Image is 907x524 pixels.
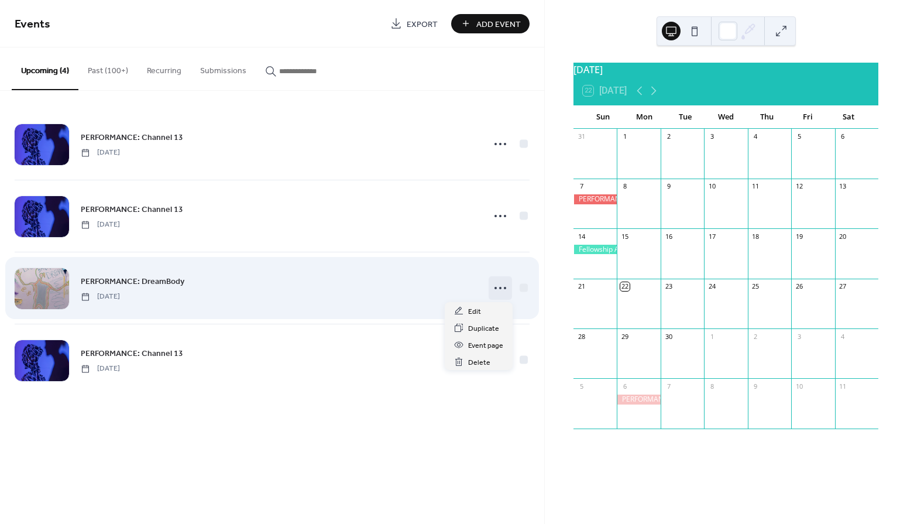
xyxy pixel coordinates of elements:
div: 5 [795,132,803,141]
button: Submissions [191,47,256,89]
div: 26 [795,282,803,291]
span: [DATE] [81,292,120,302]
div: PERFORMANCE: Channel 13 [617,395,660,405]
div: 3 [795,332,803,341]
span: [DATE] [81,220,120,230]
div: Sun [583,105,624,129]
a: PERFORMANCE: Channel 13 [81,131,183,144]
div: 7 [664,382,673,391]
div: Fellowship Application Closes [573,245,617,255]
span: PERFORMANCE: Channel 13 [81,204,183,216]
div: 2 [751,332,760,341]
div: 6 [839,132,847,141]
span: [DATE] [81,364,120,374]
a: Export [382,14,446,33]
div: 4 [839,332,847,341]
span: PERFORMANCE: Channel 13 [81,132,183,144]
span: Export [407,18,438,30]
button: Add Event [451,14,530,33]
div: 14 [577,232,586,241]
div: Wed [706,105,747,129]
div: 31 [577,132,586,141]
div: 11 [839,382,847,391]
span: PERFORMANCE: Channel 13 [81,348,183,360]
div: 9 [751,382,760,391]
div: 30 [664,332,673,341]
div: 15 [620,232,629,241]
span: Edit [468,306,481,318]
div: 17 [707,232,716,241]
div: 1 [620,132,629,141]
div: 25 [751,282,760,291]
button: Recurring [138,47,191,89]
div: 8 [620,182,629,191]
div: [DATE] [573,63,878,77]
div: 11 [751,182,760,191]
div: 23 [664,282,673,291]
div: 10 [707,182,716,191]
div: 7 [577,182,586,191]
div: 8 [707,382,716,391]
div: 24 [707,282,716,291]
div: Sat [828,105,869,129]
span: [DATE] [81,148,120,158]
div: Mon [624,105,665,129]
div: 22 [620,282,629,291]
div: Fri [787,105,828,129]
span: Event page [468,340,503,352]
div: 4 [751,132,760,141]
div: 21 [577,282,586,291]
div: 1 [707,332,716,341]
div: PERFORMANCE: Channel 13 [573,194,617,204]
div: Tue [665,105,706,129]
span: Add Event [476,18,521,30]
div: 6 [620,382,629,391]
div: 29 [620,332,629,341]
div: Thu [746,105,787,129]
div: 3 [707,132,716,141]
div: 19 [795,232,803,241]
a: PERFORMANCE: Channel 13 [81,347,183,360]
div: 16 [664,232,673,241]
span: Events [15,13,50,36]
div: 5 [577,382,586,391]
div: 13 [839,182,847,191]
div: 27 [839,282,847,291]
a: PERFORMANCE: Channel 13 [81,203,183,216]
div: 10 [795,382,803,391]
div: 12 [795,182,803,191]
a: PERFORMANCE: DreamBody [81,275,184,288]
span: Delete [468,357,490,369]
div: 2 [664,132,673,141]
div: 9 [664,182,673,191]
div: 28 [577,332,586,341]
div: 18 [751,232,760,241]
button: Upcoming (4) [12,47,78,90]
span: PERFORMANCE: DreamBody [81,276,184,288]
span: Duplicate [468,323,499,335]
div: 20 [839,232,847,241]
button: Past (100+) [78,47,138,89]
